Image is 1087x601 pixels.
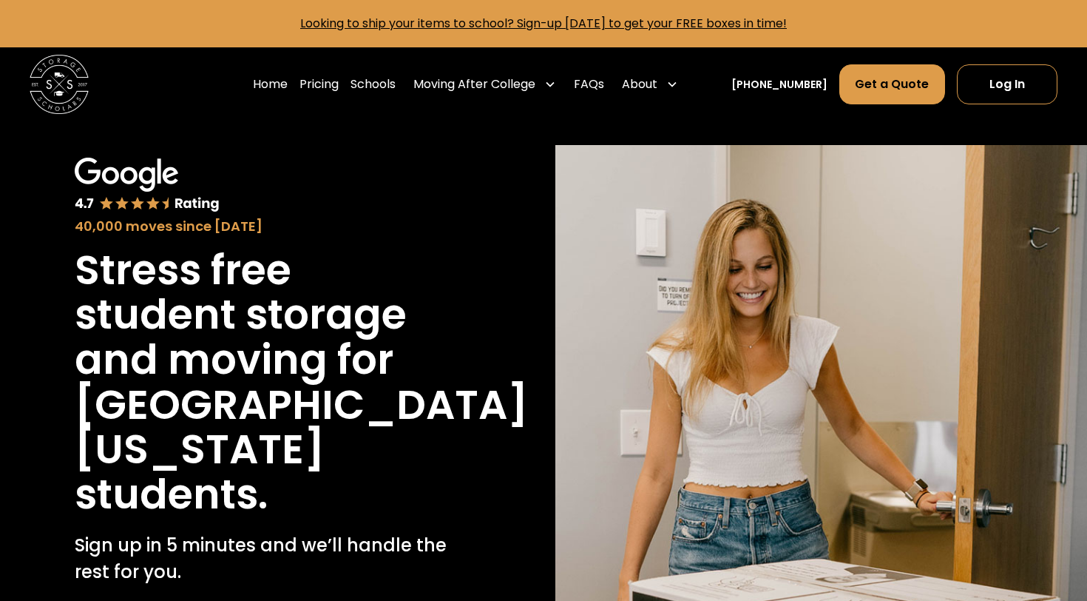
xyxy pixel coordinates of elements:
[622,75,657,93] div: About
[574,64,604,105] a: FAQs
[731,77,827,93] a: [PHONE_NUMBER]
[299,64,339,105] a: Pricing
[407,64,562,105] div: Moving After College
[300,15,787,32] a: Looking to ship your items to school? Sign-up [DATE] to get your FREE boxes in time!
[351,64,396,105] a: Schools
[957,64,1057,104] a: Log In
[75,532,458,585] p: Sign up in 5 minutes and we’ll handle the rest for you.
[616,64,684,105] div: About
[75,248,458,383] h1: Stress free student storage and moving for
[75,472,268,517] h1: students.
[75,383,528,472] h1: [GEOGRAPHIC_DATA][US_STATE]
[30,55,89,114] a: home
[75,216,458,236] div: 40,000 moves since [DATE]
[75,158,220,213] img: Google 4.7 star rating
[253,64,288,105] a: Home
[30,55,89,114] img: Storage Scholars main logo
[413,75,535,93] div: Moving After College
[839,64,944,104] a: Get a Quote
